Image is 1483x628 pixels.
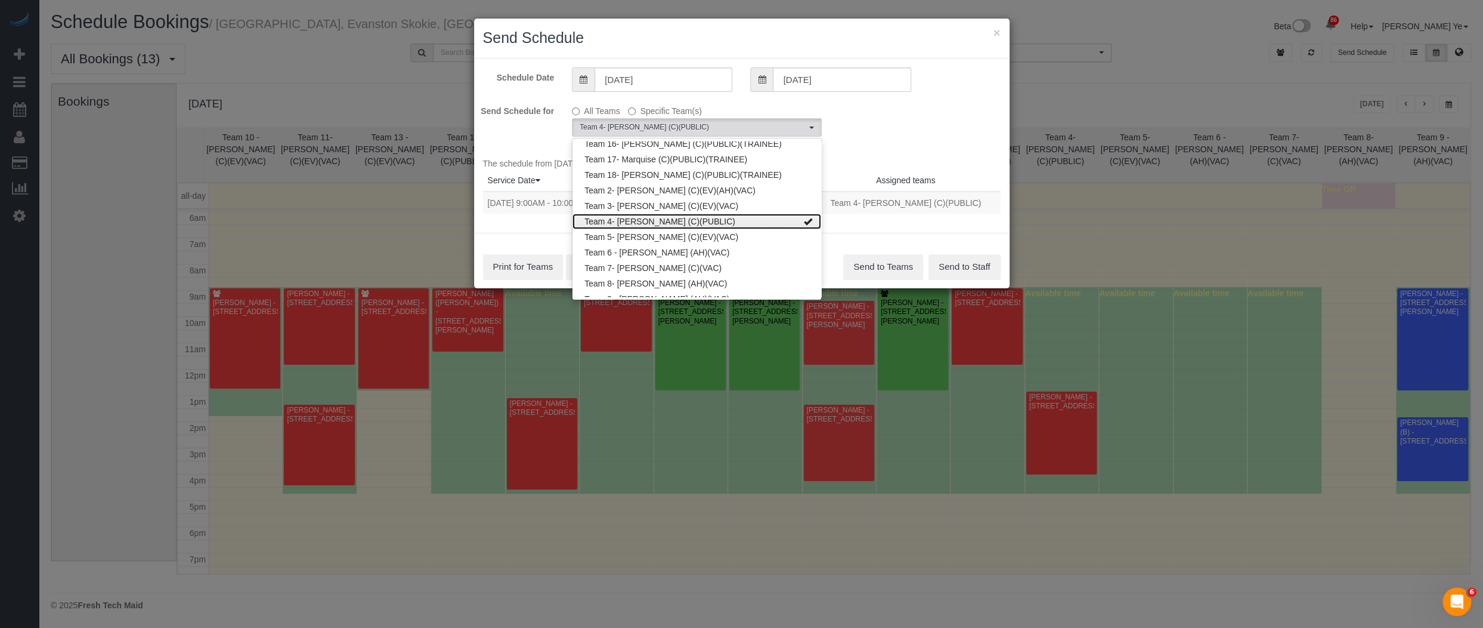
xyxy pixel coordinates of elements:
label: All Teams [572,101,620,117]
a: Team 17- Marquise (C)(PUBLIC)(TRAINEE) [572,152,821,167]
a: Team 3- [PERSON_NAME] (C)(EV)(VAC) [572,198,821,214]
span: Team 4- [PERSON_NAME] (C)(PUBLIC) [580,122,806,133]
a: Team 18- [PERSON_NAME] (C)(PUBLIC)(TRAINEE) [572,167,821,183]
span: 6 [1467,587,1476,597]
a: Team 9 - [PERSON_NAME] (AH)(VAC) [572,291,821,307]
a: Team 7- [PERSON_NAME] (C)(VAC) [572,260,821,276]
button: × [993,26,1000,39]
a: Team 4- [PERSON_NAME] (C)(PUBLIC) [572,214,821,229]
div: The schedule from [DATE] to [DATE] will be sent for the following bookings: [483,158,1001,224]
a: Team 8- [PERSON_NAME] (AH)(VAC) [572,276,821,291]
th: Assigned teams [811,170,1000,192]
a: Team 2- [PERSON_NAME] (C)(EV)(AH)(VAC) [572,183,821,198]
a: Team 6 - [PERSON_NAME] (AH)(VAC) [572,245,821,260]
label: Specific Team(s) [628,101,701,117]
td: Assigned teams [811,192,1000,214]
span: Team 4- [PERSON_NAME] (C)(PUBLIC) [830,198,981,208]
input: Specific Team(s) [628,107,636,115]
input: From [595,67,732,92]
label: Send Schedule for [474,101,564,117]
a: Team 16- [PERSON_NAME] (C)(PUBLIC)(TRAINEE) [572,136,821,152]
input: All Teams [572,107,580,115]
button: Print for Teams [483,254,564,279]
th: Service Date [483,170,610,192]
iframe: Intercom live chat [1442,587,1471,616]
h2: Send Schedule [483,27,1001,49]
a: Team 5- [PERSON_NAME] (C)(EV)(VAC) [572,229,821,245]
button: Send to Teams [843,254,923,279]
td: Schedule date [483,192,610,214]
ol: Choose Team(s) [572,118,822,137]
input: To [773,67,911,92]
button: Team 4- [PERSON_NAME] (C)(PUBLIC) [572,118,822,137]
label: Schedule Date [474,67,564,84]
button: Print for Staff [566,254,638,279]
button: Send to Staff [928,254,1000,279]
